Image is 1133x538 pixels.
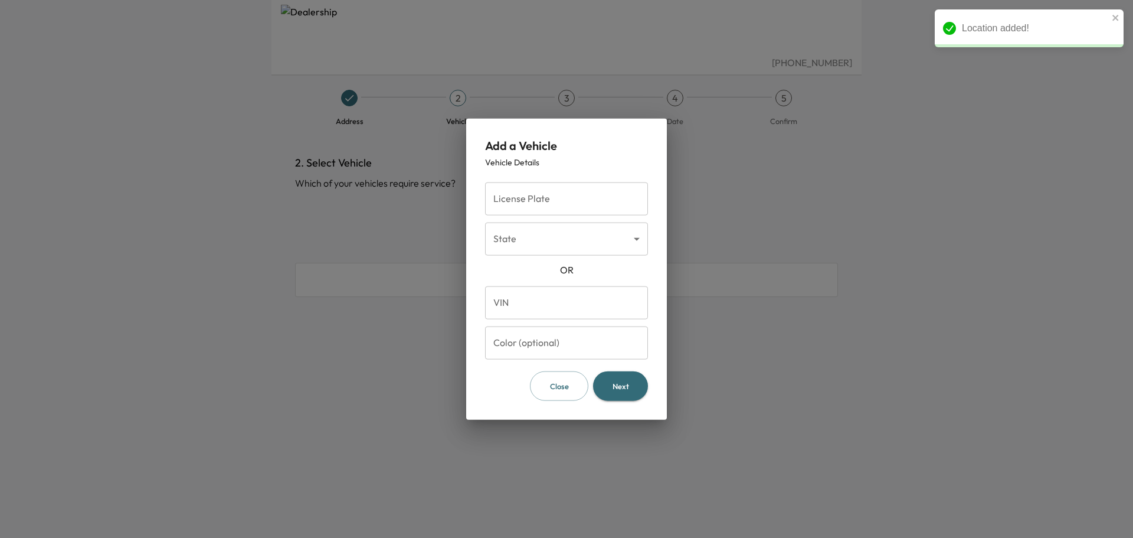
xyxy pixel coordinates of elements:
[935,9,1124,47] div: Location added!
[530,371,588,401] button: Close
[593,371,648,401] button: Next
[485,262,648,276] div: OR
[485,156,648,168] div: Vehicle Details
[1112,13,1120,22] button: close
[485,137,648,154] div: Add a Vehicle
